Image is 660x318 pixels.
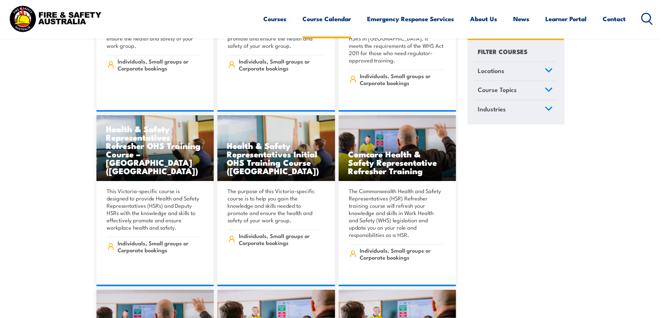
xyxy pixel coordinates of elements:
[239,232,323,246] span: Individuals, Small groups or Corporate bookings
[367,9,454,28] a: Emergency Response Services
[302,9,351,28] a: Course Calendar
[339,115,456,181] img: Comcare Health & Safety Representative Initial 5 Day TRAINING
[118,240,201,253] span: Individuals, Small groups or Corporate bookings
[349,13,444,64] p: This SafeWork NSW approved course is for elected Health and Safety Representatives (HSRs) and Dep...
[603,9,626,28] a: Contact
[96,115,214,181] a: Health & Safety Representatives Refresher OHS Training Course – [GEOGRAPHIC_DATA] ([GEOGRAPHIC_DA...
[478,65,504,75] span: Locations
[478,104,506,114] span: Industries
[227,141,325,175] h3: Health & Safety Representatives Initial OHS Training Course ([GEOGRAPHIC_DATA])
[96,115,214,181] img: Health & Safety Representatives Initial OHS Training Course (VIC)
[106,124,205,175] h3: Health & Safety Representatives Refresher OHS Training Course – [GEOGRAPHIC_DATA] ([GEOGRAPHIC_DA...
[474,62,556,81] a: Locations
[263,9,286,28] a: Courses
[545,9,587,28] a: Learner Portal
[360,247,443,261] span: Individuals, Small groups or Corporate bookings
[239,58,323,72] span: Individuals, Small groups or Corporate bookings
[470,9,497,28] a: About Us
[339,115,456,181] a: Comcare Health & Safety Representative Refresher Training
[228,187,323,224] p: The purpose of this Victoria-specific course is to help you gain the knowledge and skills needed ...
[217,115,335,181] a: Health & Safety Representatives Initial OHS Training Course ([GEOGRAPHIC_DATA])
[360,72,443,86] span: Individuals, Small groups or Corporate bookings
[478,85,517,95] span: Course Topics
[478,46,527,56] h4: FILTER COURSES
[348,150,447,175] h3: Comcare Health & Safety Representative Refresher Training
[107,187,202,231] p: This Victoria-specific course is designed to provide Health and Safety Representatives (HSRs) and...
[474,81,556,100] a: Course Topics
[217,115,335,181] img: Health & Safety Representatives Initial OHS Training Course (VIC)
[118,58,201,72] span: Individuals, Small groups or Corporate bookings
[513,9,529,28] a: News
[349,187,444,238] p: The Commonwealth Health and Safety Representatives (HSR) Refresher training course will refresh y...
[474,100,556,119] a: Industries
